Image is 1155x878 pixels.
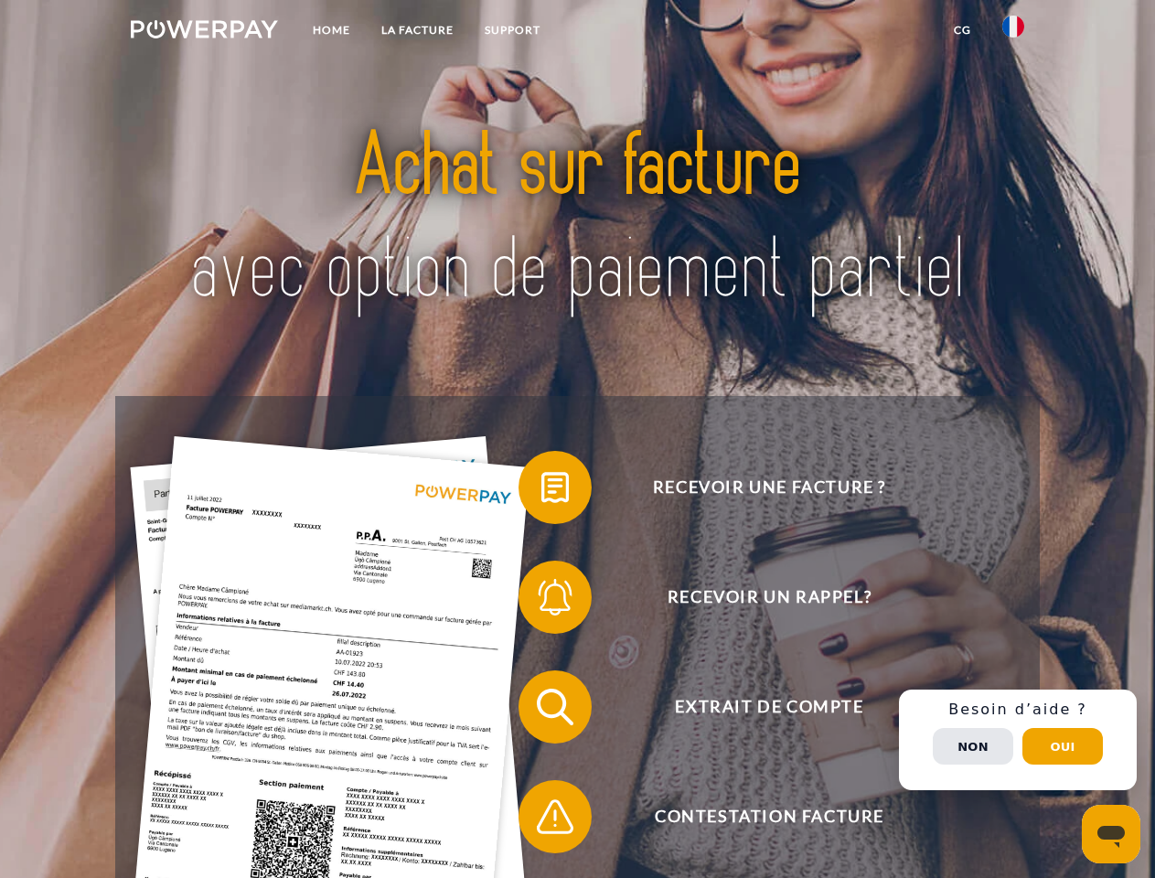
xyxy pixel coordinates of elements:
img: qb_bell.svg [532,574,578,620]
button: Oui [1022,728,1103,765]
span: Recevoir un rappel? [545,561,993,634]
iframe: Bouton de lancement de la fenêtre de messagerie [1082,805,1140,863]
h3: Besoin d’aide ? [910,701,1126,719]
span: Contestation Facture [545,780,993,853]
img: qb_search.svg [532,684,578,730]
a: CG [938,14,987,47]
button: Extrait de compte [519,670,994,744]
img: qb_bill.svg [532,465,578,510]
div: Schnellhilfe [899,690,1137,790]
a: LA FACTURE [366,14,469,47]
span: Extrait de compte [545,670,993,744]
span: Recevoir une facture ? [545,451,993,524]
img: logo-powerpay-white.svg [131,20,278,38]
button: Non [933,728,1013,765]
img: title-powerpay_fr.svg [175,88,980,350]
button: Recevoir une facture ? [519,451,994,524]
button: Contestation Facture [519,780,994,853]
a: Support [469,14,556,47]
img: qb_warning.svg [532,794,578,840]
button: Recevoir un rappel? [519,561,994,634]
a: Home [297,14,366,47]
img: fr [1002,16,1024,37]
